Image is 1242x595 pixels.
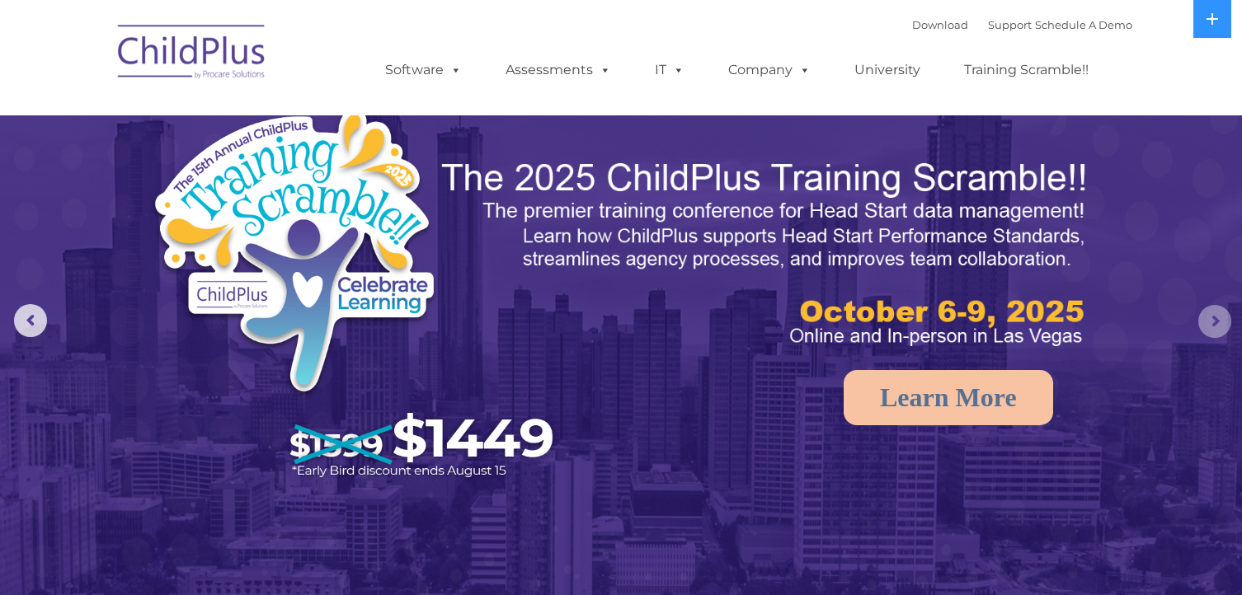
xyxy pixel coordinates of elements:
[110,13,275,96] img: ChildPlus by Procare Solutions
[712,54,827,87] a: Company
[838,54,937,87] a: University
[912,18,968,31] a: Download
[948,54,1105,87] a: Training Scramble!!
[912,18,1132,31] font: |
[638,54,701,87] a: IT
[988,18,1032,31] a: Support
[1035,18,1132,31] a: Schedule A Demo
[369,54,478,87] a: Software
[489,54,628,87] a: Assessments
[844,370,1053,425] a: Learn More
